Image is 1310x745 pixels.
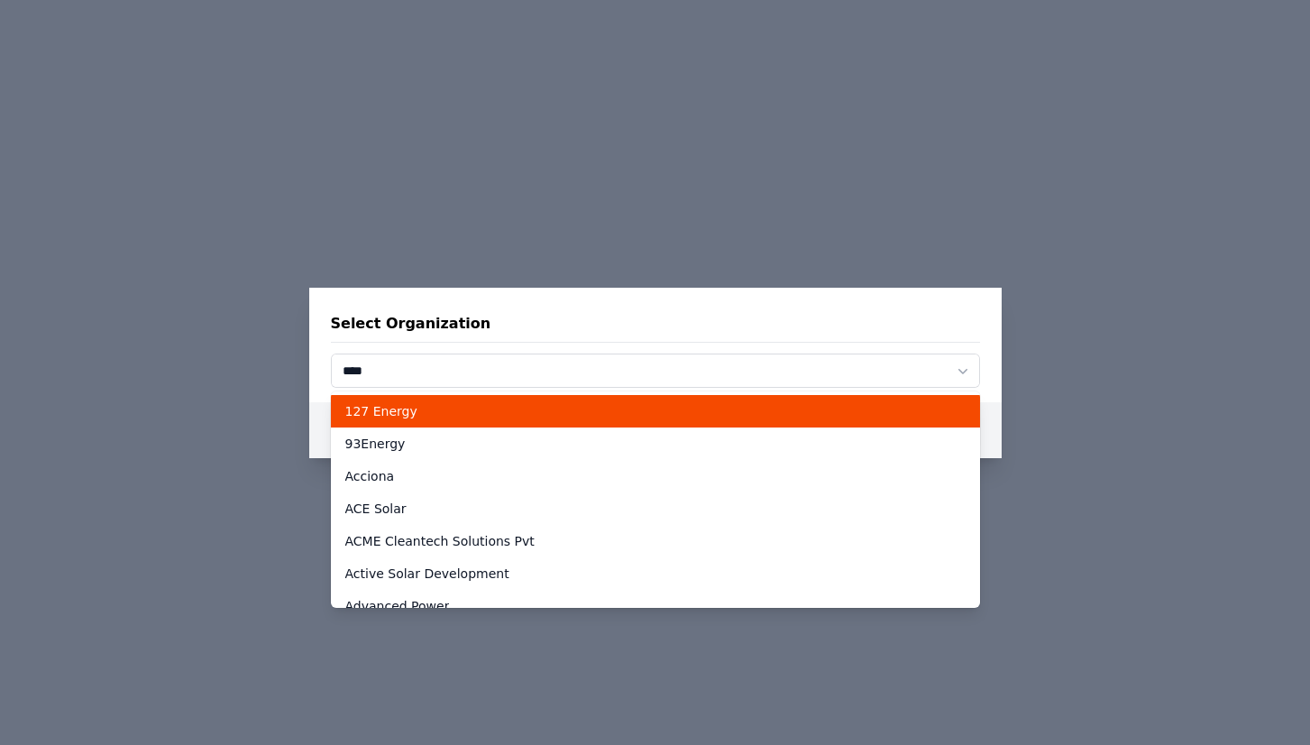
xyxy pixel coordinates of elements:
span: 127 Energy [345,402,417,420]
span: ACE Solar [345,500,407,518]
span: Acciona [345,467,395,485]
span: Active Solar Development [345,565,509,583]
span: 93Energy [345,435,406,453]
span: Advanced Power [345,597,450,615]
span: ACME Cleantech Solutions Pvt [345,532,535,550]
